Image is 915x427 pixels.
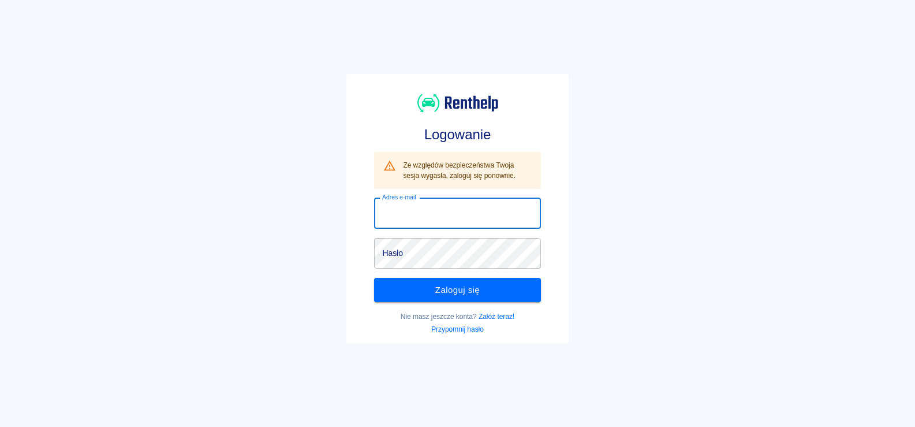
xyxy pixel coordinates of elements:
[374,311,540,322] p: Nie masz jeszcze konta?
[374,278,540,302] button: Zaloguj się
[417,92,498,114] img: Renthelp logo
[479,313,514,321] a: Załóż teraz!
[374,127,540,143] h3: Logowanie
[382,193,416,202] label: Adres e-mail
[431,325,484,333] a: Przypomnij hasło
[403,155,531,185] div: Ze względów bezpieczeństwa Twoja sesja wygasła, zaloguj się ponownie.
